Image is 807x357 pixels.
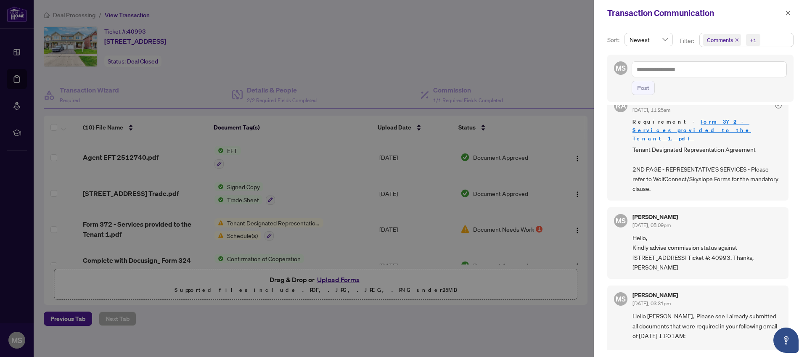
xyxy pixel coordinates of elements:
[607,35,621,45] p: Sort:
[632,118,751,142] a: Form 372 - Services provided to the Tenant 1.pdf
[632,81,655,95] button: Post
[680,36,696,45] p: Filter:
[616,215,626,226] span: MS
[707,36,733,44] span: Comments
[750,36,757,44] div: +1
[616,63,626,74] span: MS
[775,102,782,108] span: check-circle
[632,107,670,113] span: [DATE], 11:25am
[632,233,782,272] span: Hello, Kindly advise commission status against [STREET_ADDRESS] Ticket #: 40993. Thanks, [PERSON_...
[616,100,626,111] span: RA
[773,328,799,353] button: Open asap
[785,10,791,16] span: close
[616,294,626,304] span: MS
[632,145,782,194] span: Tenant Designated Representation Agreement 2ND PAGE - REPRESENTATIVE'S SERVICES - Please refer to...
[630,33,668,46] span: Newest
[632,118,782,143] span: Requirement -
[632,214,678,220] h5: [PERSON_NAME]
[632,292,678,298] h5: [PERSON_NAME]
[703,34,741,46] span: Comments
[632,300,671,307] span: [DATE], 03:31pm
[735,38,739,42] span: close
[632,222,671,228] span: [DATE], 05:09pm
[607,7,783,19] div: Transaction Communication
